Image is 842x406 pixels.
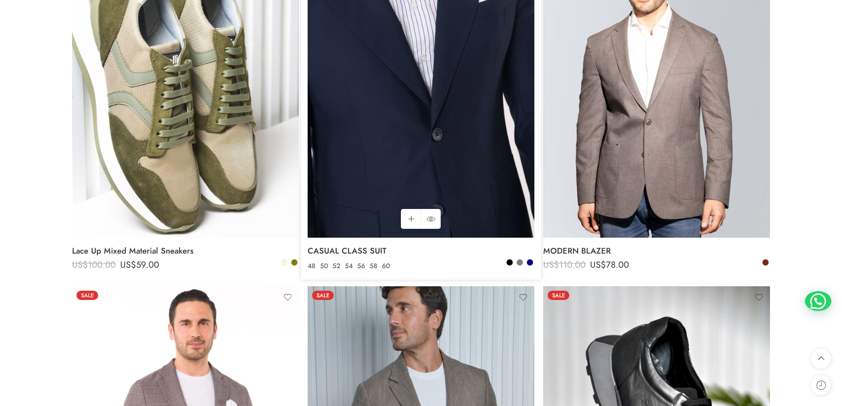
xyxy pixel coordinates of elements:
span: US$ [543,258,559,271]
bdi: 78.00 [590,258,629,271]
span: US$ [72,258,88,271]
a: 52 [330,261,343,271]
a: Brown [762,258,770,266]
span: US$ [308,258,324,271]
span: US$ [590,258,606,271]
a: Grey [516,258,524,266]
a: Black [506,258,514,266]
bdi: 110.00 [543,258,586,271]
bdi: 100.00 [72,258,116,271]
a: Navy [526,258,534,266]
a: MODERN BLAZER [543,242,770,260]
a: 58 [367,261,380,271]
span: Sale [312,291,334,300]
bdi: 99.00 [356,258,396,271]
a: Beige [280,258,288,266]
span: Sale [548,291,569,300]
bdi: 59.00 [120,258,159,271]
a: Select options for “CASUAL CLASS SUIT” [401,209,421,229]
span: Sale [76,291,98,300]
a: QUICK SHOP [421,209,441,229]
a: Lace Up Mixed Material Sneakers [72,242,299,260]
a: 56 [355,261,367,271]
a: 50 [318,261,330,271]
a: 60 [380,261,392,271]
a: 48 [305,261,318,271]
a: Olive [290,258,298,266]
bdi: 220.00 [308,258,352,271]
a: CASUAL CLASS SUIT [308,242,534,260]
a: 54 [343,261,355,271]
span: US$ [120,258,136,271]
span: US$ [356,258,372,271]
